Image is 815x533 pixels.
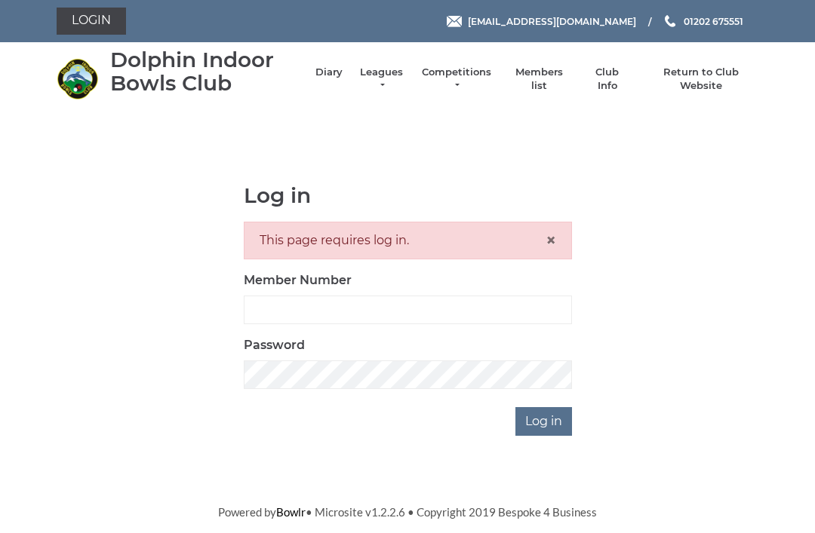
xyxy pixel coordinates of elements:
button: Close [546,231,556,250]
a: Diary [315,66,343,79]
h1: Log in [244,184,572,207]
div: Dolphin Indoor Bowls Club [110,48,300,95]
a: Email [EMAIL_ADDRESS][DOMAIN_NAME] [447,14,636,29]
a: Club Info [586,66,629,93]
a: Login [57,8,126,35]
label: Password [244,336,305,354]
img: Phone us [665,15,675,27]
a: Members list [507,66,570,93]
img: Dolphin Indoor Bowls Club [57,58,98,100]
img: Email [447,16,462,27]
span: × [546,229,556,251]
span: Powered by • Microsite v1.2.2.6 • Copyright 2019 Bespoke 4 Business [218,505,597,519]
span: 01202 675551 [684,15,743,26]
a: Competitions [420,66,493,93]
a: Bowlr [276,505,306,519]
span: [EMAIL_ADDRESS][DOMAIN_NAME] [468,15,636,26]
input: Log in [515,407,572,436]
a: Leagues [358,66,405,93]
label: Member Number [244,271,352,289]
a: Return to Club Website [644,66,758,93]
a: Phone us 01202 675551 [663,14,743,29]
div: This page requires log in. [244,222,572,259]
